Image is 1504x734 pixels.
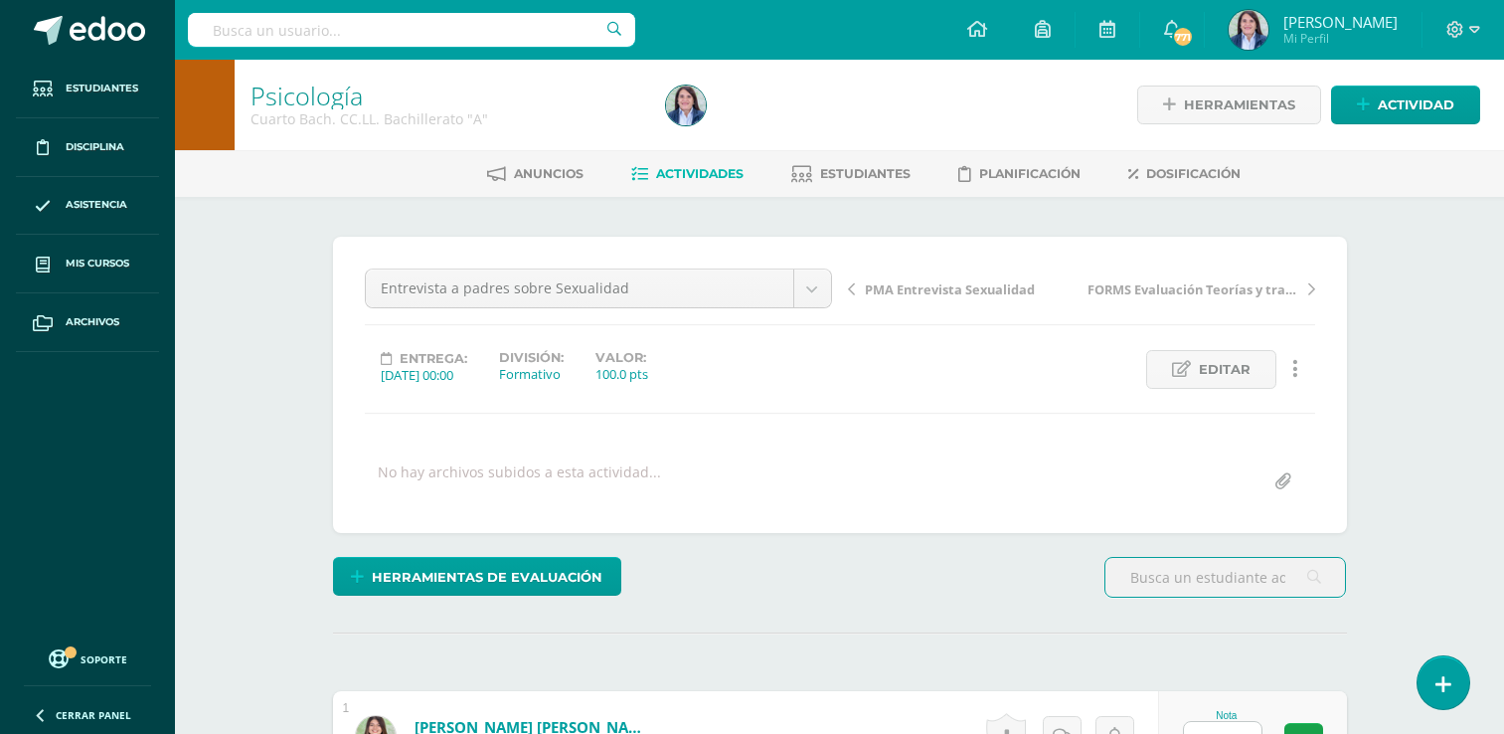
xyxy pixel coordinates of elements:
[1184,87,1295,123] span: Herramientas
[400,351,467,366] span: Entrega:
[333,557,621,596] a: Herramientas de evaluación
[1183,710,1270,721] div: Nota
[16,235,159,293] a: Mis cursos
[1199,351,1251,388] span: Editar
[251,79,363,112] a: Psicología
[1087,280,1298,298] span: FORMS Evaluación Teorías y trastornos de la personalidad
[499,350,564,365] label: División:
[1146,166,1241,181] span: Dosificación
[1378,87,1454,123] span: Actividad
[188,13,635,47] input: Busca un usuario...
[1172,26,1194,48] span: 771
[16,293,159,352] a: Archivos
[487,158,584,190] a: Anuncios
[666,86,706,125] img: 7189dd0a2475061f524ba7af0511f049.png
[1128,158,1241,190] a: Dosificación
[631,158,744,190] a: Actividades
[1331,86,1480,124] a: Actividad
[366,270,831,307] a: Entrevista a padres sobre Sexualidad
[66,256,129,272] span: Mis cursos
[595,365,648,383] div: 100.0 pts
[820,166,911,181] span: Estudiantes
[66,314,119,330] span: Archivos
[372,559,602,596] span: Herramientas de evaluación
[251,82,642,109] h1: Psicología
[979,166,1081,181] span: Planificación
[1283,30,1398,47] span: Mi Perfil
[56,708,131,722] span: Cerrar panel
[378,462,661,501] div: No hay archivos subidos a esta actividad...
[1283,12,1398,32] span: [PERSON_NAME]
[66,139,124,155] span: Disciplina
[791,158,911,190] a: Estudiantes
[16,118,159,177] a: Disciplina
[66,81,138,96] span: Estudiantes
[656,166,744,181] span: Actividades
[381,366,467,384] div: [DATE] 00:00
[251,109,642,128] div: Cuarto Bach. CC.LL. Bachillerato 'A'
[1105,558,1345,597] input: Busca un estudiante aquí...
[16,177,159,236] a: Asistencia
[81,652,127,666] span: Soporte
[958,158,1081,190] a: Planificación
[1229,10,1268,50] img: 7189dd0a2475061f524ba7af0511f049.png
[865,280,1035,298] span: PMA Entrevista Sexualidad
[24,644,151,671] a: Soporte
[66,197,127,213] span: Asistencia
[381,270,778,307] span: Entrevista a padres sobre Sexualidad
[514,166,584,181] span: Anuncios
[595,350,648,365] label: Valor:
[1137,86,1321,124] a: Herramientas
[848,278,1082,298] a: PMA Entrevista Sexualidad
[1082,278,1315,298] a: FORMS Evaluación Teorías y trastornos de la personalidad
[499,365,564,383] div: Formativo
[16,60,159,118] a: Estudiantes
